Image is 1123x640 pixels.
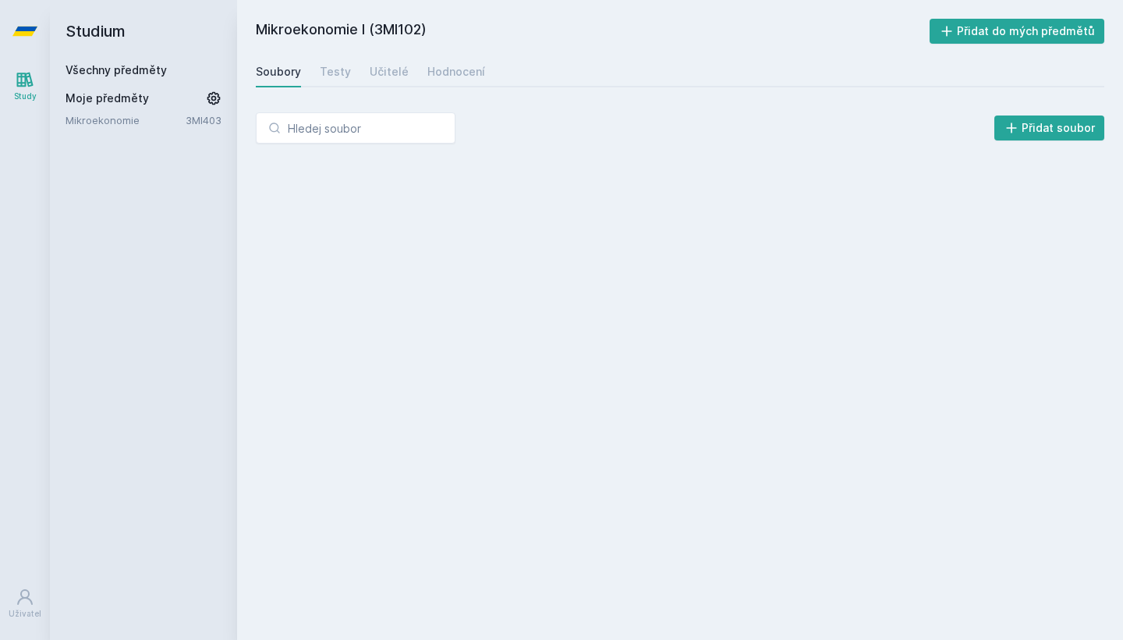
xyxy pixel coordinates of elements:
button: Přidat soubor [994,116,1105,140]
div: Učitelé [370,64,409,80]
input: Hledej soubor [256,112,455,144]
a: Study [3,62,47,110]
a: Uživatel [3,580,47,628]
div: Uživatel [9,608,41,620]
div: Hodnocení [427,64,485,80]
h2: Mikroekonomie I (3MI102) [256,19,930,44]
span: Moje předměty [66,91,149,106]
a: Všechny předměty [66,63,167,76]
div: Soubory [256,64,301,80]
div: Testy [320,64,351,80]
button: Přidat do mých předmětů [930,19,1105,44]
a: Hodnocení [427,56,485,87]
a: 3MI403 [186,114,221,126]
a: Mikroekonomie [66,112,186,128]
a: Učitelé [370,56,409,87]
div: Study [14,91,37,102]
a: Testy [320,56,351,87]
a: Soubory [256,56,301,87]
